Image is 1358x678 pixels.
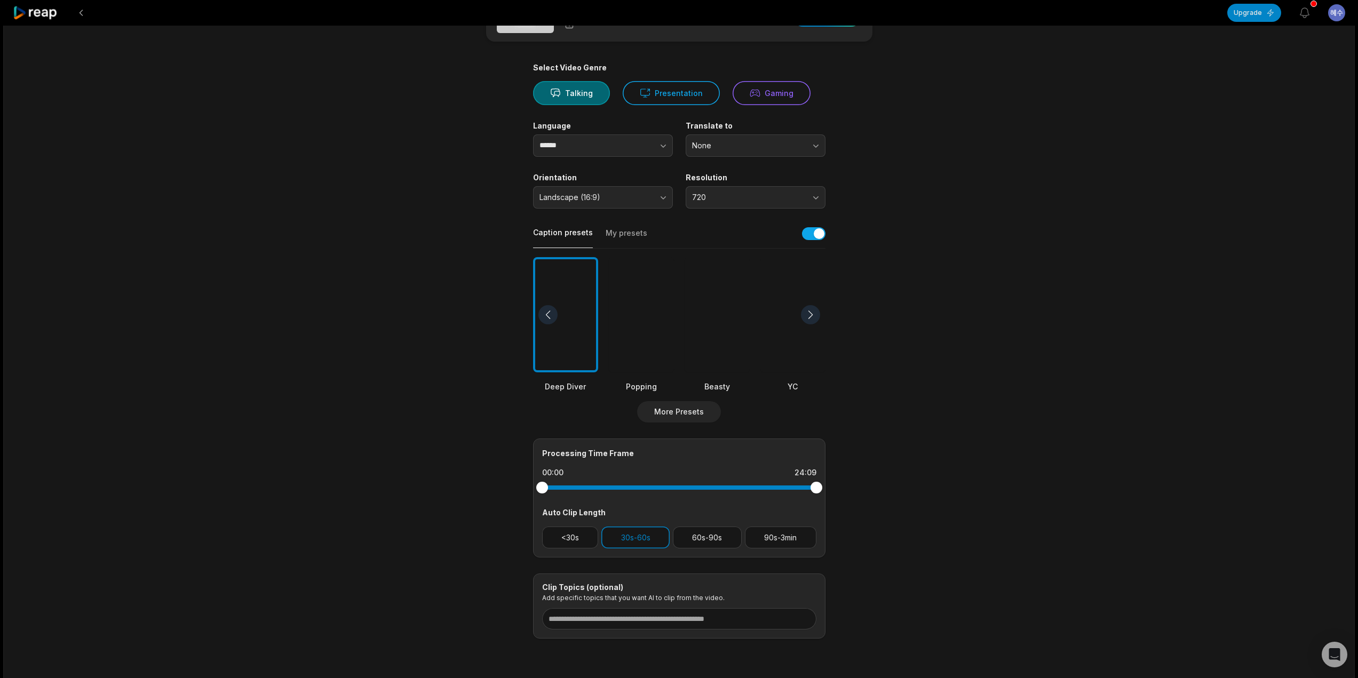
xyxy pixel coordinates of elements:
button: Presentation [623,81,720,105]
button: 60s-90s [673,527,742,548]
button: Gaming [733,81,811,105]
button: My presets [606,228,647,248]
span: Landscape (16:9) [539,193,652,202]
div: Processing Time Frame [542,448,816,459]
button: Caption presets [533,227,593,248]
div: Popping [609,381,674,392]
label: Translate to [686,121,825,131]
button: Talking [533,81,610,105]
div: 00:00 [542,467,563,478]
button: None [686,134,825,157]
button: 720 [686,186,825,209]
span: None [692,141,804,150]
div: Deep Diver [533,381,598,392]
div: Clip Topics (optional) [542,583,816,592]
span: 720 [692,193,804,202]
label: Language [533,121,673,131]
p: Add specific topics that you want AI to clip from the video. [542,594,816,602]
div: 24:09 [795,467,816,478]
div: Select Video Genre [533,63,825,73]
div: Auto Clip Length [542,507,816,518]
button: More Presets [637,401,721,422]
div: YC [760,381,825,392]
button: Landscape (16:9) [533,186,673,209]
label: Resolution [686,173,825,182]
button: 90s-3min [745,527,816,548]
button: 30s-60s [601,527,670,548]
div: Beasty [685,381,750,392]
button: Upgrade [1227,4,1281,22]
div: Open Intercom Messenger [1322,642,1347,667]
label: Orientation [533,173,673,182]
button: <30s [542,527,599,548]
